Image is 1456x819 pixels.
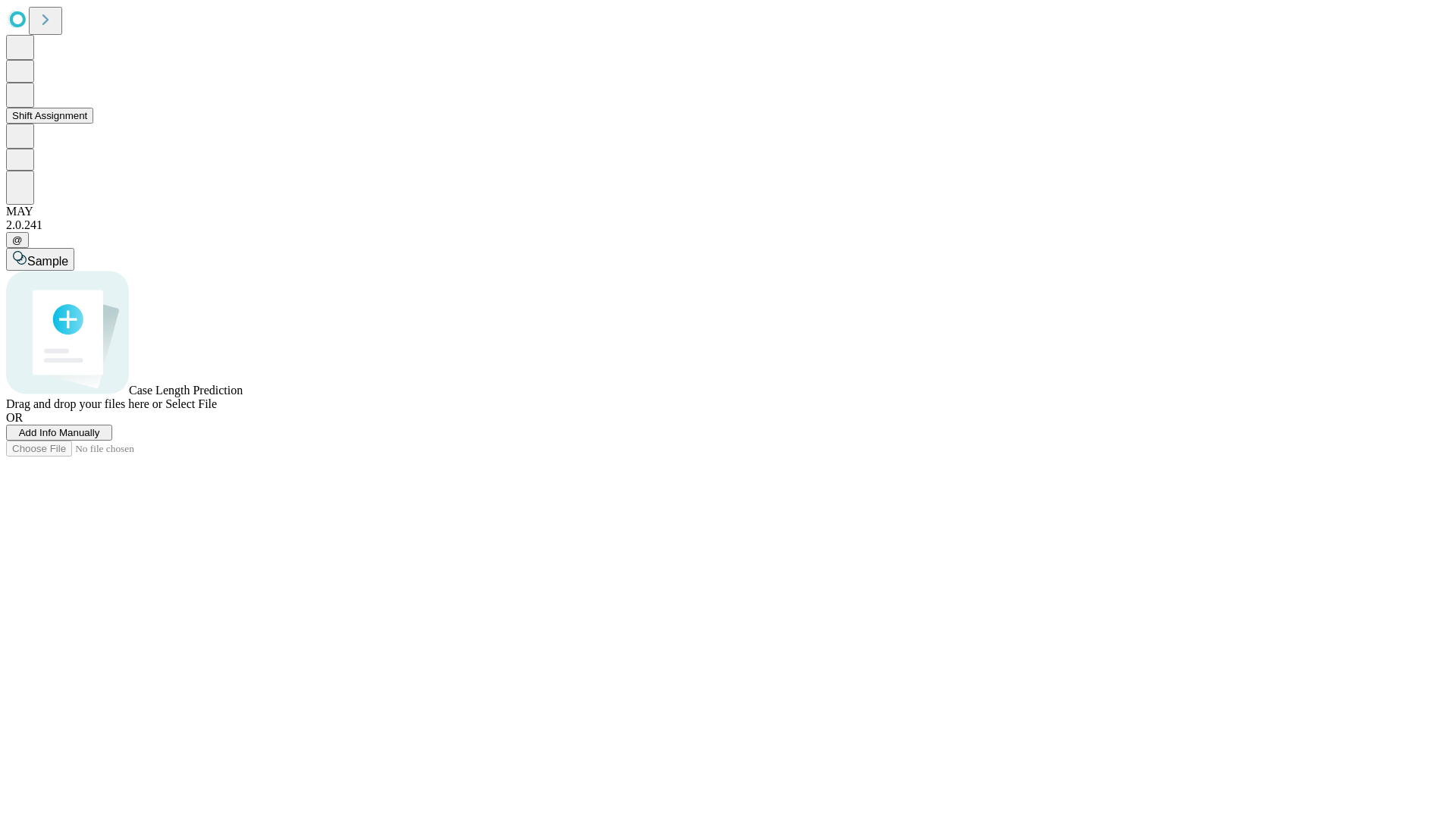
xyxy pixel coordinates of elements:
[6,232,29,248] button: @
[165,397,217,410] span: Select File
[12,234,23,246] span: @
[6,425,112,441] button: Add Info Manually
[6,397,162,410] span: Drag and drop your files here or
[6,248,74,271] button: Sample
[6,218,1450,232] div: 2.0.241
[129,384,243,397] span: Case Length Prediction
[19,427,100,438] span: Add Info Manually
[6,205,1450,218] div: MAY
[6,108,93,124] button: Shift Assignment
[6,411,23,424] span: OR
[27,255,68,268] span: Sample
